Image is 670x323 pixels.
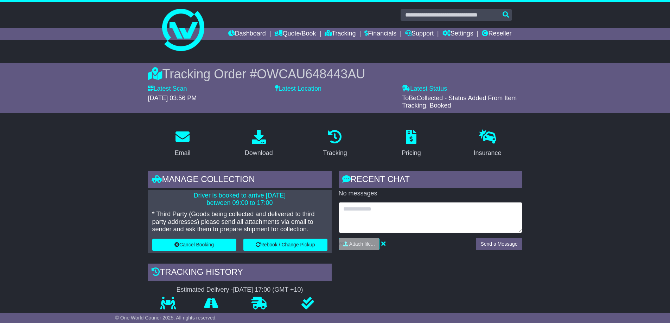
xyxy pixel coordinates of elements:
a: Settings [442,28,473,40]
label: Latest Location [275,85,321,93]
a: Reseller [482,28,511,40]
button: Rebook / Change Pickup [243,239,327,251]
button: Cancel Booking [152,239,236,251]
a: Tracking [325,28,356,40]
a: Financials [364,28,396,40]
div: Pricing [402,148,421,158]
p: * Third Party (Goods being collected and delivered to third party addresses) please send all atta... [152,211,327,233]
a: Support [405,28,434,40]
a: Pricing [397,127,426,160]
span: OWCAU648443AU [257,67,365,81]
div: [DATE] 17:00 (GMT +10) [233,286,303,294]
a: Tracking [318,127,351,160]
span: ToBeCollected - Status Added From Item Tracking. Booked [402,95,517,109]
span: © One World Courier 2025. All rights reserved. [115,315,217,321]
div: Estimated Delivery - [148,286,332,294]
a: Insurance [469,127,506,160]
button: Send a Message [476,238,522,250]
div: Tracking [323,148,347,158]
label: Latest Scan [148,85,187,93]
span: [DATE] 03:56 PM [148,95,197,102]
div: Tracking history [148,264,332,283]
div: Tracking Order # [148,66,522,82]
a: Download [240,127,277,160]
a: Quote/Book [274,28,316,40]
div: RECENT CHAT [339,171,522,190]
p: Driver is booked to arrive [DATE] between 09:00 to 17:00 [152,192,327,207]
div: Email [174,148,190,158]
a: Email [170,127,195,160]
div: Manage collection [148,171,332,190]
label: Latest Status [402,85,447,93]
div: Download [245,148,273,158]
p: No messages [339,190,522,198]
a: Dashboard [228,28,266,40]
div: Insurance [474,148,502,158]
